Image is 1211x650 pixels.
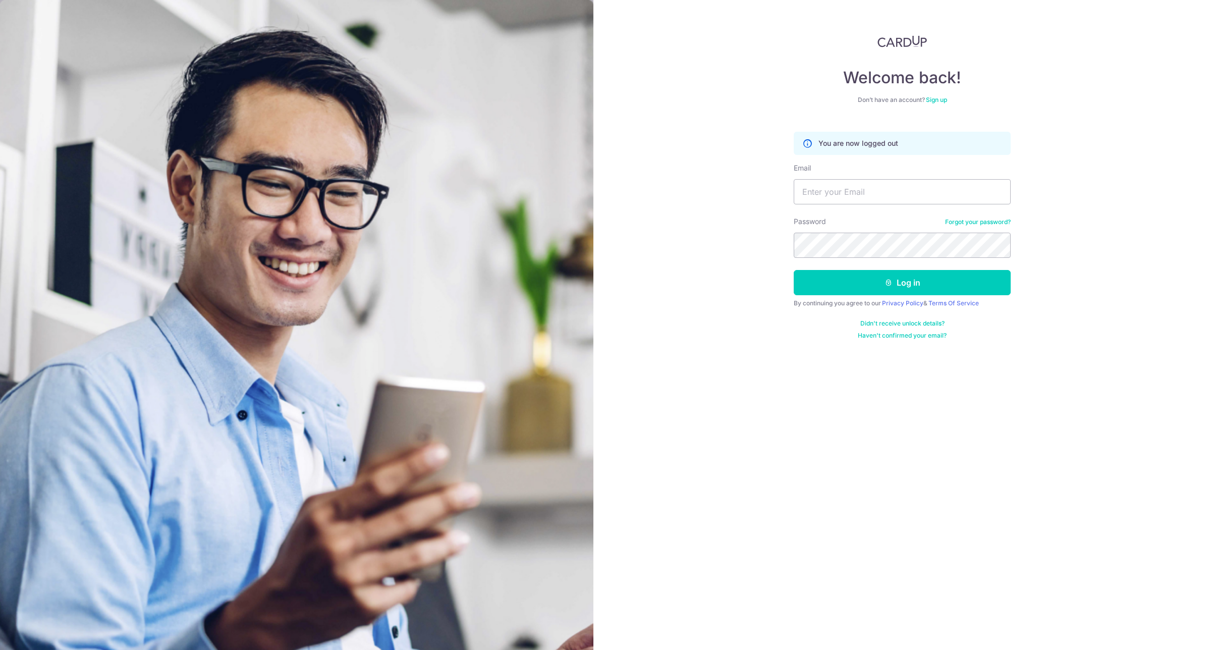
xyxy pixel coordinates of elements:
[794,68,1011,88] h4: Welcome back!
[858,332,947,340] a: Haven't confirmed your email?
[818,138,898,148] p: You are now logged out
[794,270,1011,295] button: Log in
[794,179,1011,204] input: Enter your Email
[794,299,1011,307] div: By continuing you agree to our &
[877,35,927,47] img: CardUp Logo
[794,163,811,173] label: Email
[794,96,1011,104] div: Don’t have an account?
[860,319,945,328] a: Didn't receive unlock details?
[945,218,1011,226] a: Forgot your password?
[928,299,979,307] a: Terms Of Service
[926,96,947,103] a: Sign up
[794,216,826,227] label: Password
[882,299,923,307] a: Privacy Policy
